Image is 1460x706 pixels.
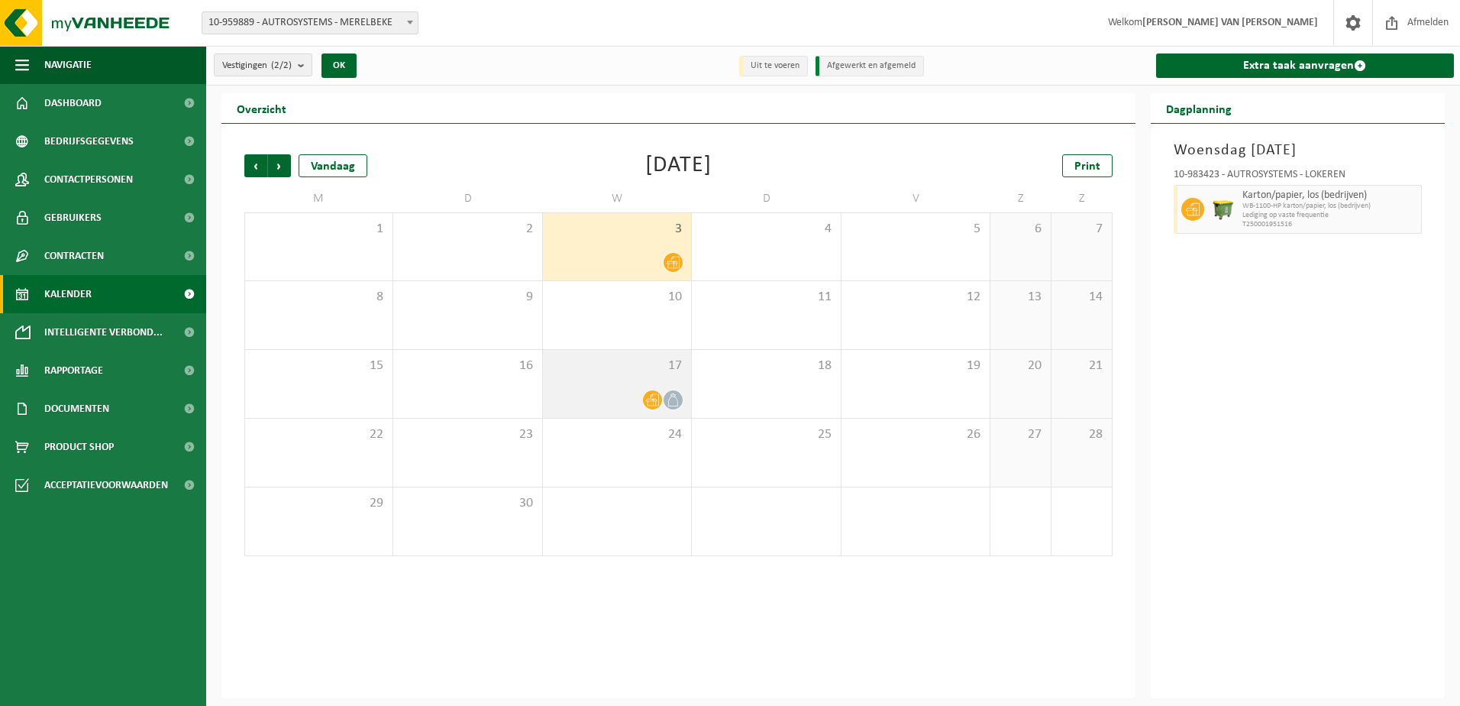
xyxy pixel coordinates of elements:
li: Afgewerkt en afgemeld [816,56,924,76]
span: Kalender [44,275,92,313]
span: 13 [998,289,1043,306]
td: V [841,185,990,212]
div: Vandaag [299,154,367,177]
span: Intelligente verbond... [44,313,163,351]
span: 28 [1059,426,1104,443]
span: 7 [1059,221,1104,238]
td: D [393,185,542,212]
span: Karton/papier, los (bedrijven) [1242,189,1418,202]
div: [DATE] [645,154,712,177]
td: Z [1051,185,1113,212]
img: WB-1100-HPE-GN-50 [1212,198,1235,221]
span: Navigatie [44,46,92,84]
span: 14 [1059,289,1104,306]
span: 15 [253,358,385,374]
li: Uit te voeren [739,56,808,76]
td: D [692,185,841,212]
span: 23 [401,426,534,443]
span: Acceptatievoorwaarden [44,466,168,504]
span: T250001951516 [1242,220,1418,229]
span: Vorige [244,154,267,177]
span: 10 [551,289,683,306]
span: 4 [699,221,832,238]
a: Extra taak aanvragen [1156,53,1455,78]
span: 2 [401,221,534,238]
span: Dashboard [44,84,102,122]
span: 11 [699,289,832,306]
span: 20 [998,358,1043,374]
span: 22 [253,426,385,443]
span: 3 [551,221,683,238]
button: OK [321,53,357,78]
span: WB-1100-HP karton/papier, los (bedrijven) [1242,202,1418,211]
span: 5 [849,221,982,238]
span: Vestigingen [222,54,292,77]
span: 9 [401,289,534,306]
h2: Overzicht [221,93,302,123]
h3: Woensdag [DATE] [1174,139,1423,162]
span: Rapportage [44,351,103,390]
span: 26 [849,426,982,443]
span: Contracten [44,237,104,275]
span: Volgende [268,154,291,177]
span: 27 [998,426,1043,443]
td: Z [990,185,1051,212]
span: Lediging op vaste frequentie [1242,211,1418,220]
span: Print [1074,160,1100,173]
span: 12 [849,289,982,306]
span: Documenten [44,390,109,428]
span: 18 [699,358,832,374]
span: Bedrijfsgegevens [44,122,134,160]
span: Product Shop [44,428,114,466]
span: 17 [551,358,683,374]
strong: [PERSON_NAME] VAN [PERSON_NAME] [1142,17,1318,28]
span: 6 [998,221,1043,238]
span: Gebruikers [44,199,102,237]
a: Print [1062,154,1113,177]
span: 25 [699,426,832,443]
span: 19 [849,358,982,374]
span: Contactpersonen [44,160,133,199]
div: 10-983423 - AUTROSYSTEMS - LOKEREN [1174,170,1423,185]
span: 10-959889 - AUTROSYSTEMS - MERELBEKE [202,12,418,34]
span: 24 [551,426,683,443]
button: Vestigingen(2/2) [214,53,312,76]
span: 8 [253,289,385,306]
span: 21 [1059,358,1104,374]
td: M [244,185,393,212]
h2: Dagplanning [1151,93,1247,123]
span: 10-959889 - AUTROSYSTEMS - MERELBEKE [202,11,418,34]
span: 1 [253,221,385,238]
count: (2/2) [271,60,292,70]
span: 16 [401,358,534,374]
td: W [543,185,692,212]
span: 30 [401,495,534,512]
span: 29 [253,495,385,512]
